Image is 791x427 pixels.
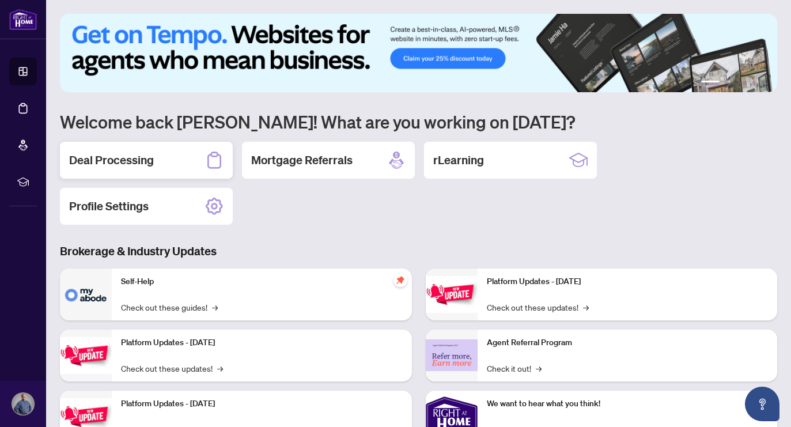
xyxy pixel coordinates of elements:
[487,337,769,349] p: Agent Referral Program
[583,301,589,313] span: →
[733,81,738,85] button: 3
[121,337,403,349] p: Platform Updates - [DATE]
[536,362,542,375] span: →
[433,152,484,168] h2: rLearning
[487,301,589,313] a: Check out these updates!→
[752,81,756,85] button: 5
[60,269,112,320] img: Self-Help
[487,362,542,375] a: Check it out!→
[12,393,34,415] img: Profile Icon
[426,276,478,312] img: Platform Updates - June 23, 2025
[761,81,766,85] button: 6
[217,362,223,375] span: →
[121,362,223,375] a: Check out these updates!→
[60,14,777,92] img: Slide 0
[487,398,769,410] p: We want to hear what you think!
[743,81,747,85] button: 4
[701,81,720,85] button: 1
[9,9,37,30] img: logo
[212,301,218,313] span: →
[251,152,353,168] h2: Mortgage Referrals
[69,198,149,214] h2: Profile Settings
[121,301,218,313] a: Check out these guides!→
[487,275,769,288] p: Platform Updates - [DATE]
[724,81,729,85] button: 2
[69,152,154,168] h2: Deal Processing
[60,243,777,259] h3: Brokerage & Industry Updates
[60,111,777,133] h1: Welcome back [PERSON_NAME]! What are you working on [DATE]?
[393,273,407,287] span: pushpin
[121,398,403,410] p: Platform Updates - [DATE]
[426,339,478,371] img: Agent Referral Program
[745,387,779,421] button: Open asap
[60,337,112,373] img: Platform Updates - September 16, 2025
[121,275,403,288] p: Self-Help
